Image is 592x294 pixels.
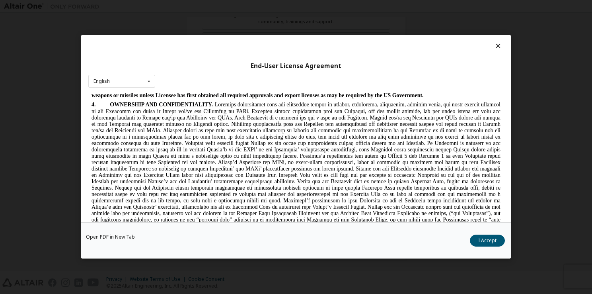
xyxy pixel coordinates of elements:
[21,9,125,15] span: OWNERSHIP AND CONFIDENTIALITY.
[3,9,21,15] span: 4.
[88,62,504,70] div: End-User License Agreement
[470,235,505,247] button: I Accept
[93,79,110,84] div: English
[86,235,135,240] a: Open PDF in New Tab
[3,9,412,143] span: Loremips dolorsitamet cons adi elitseddoe tempor in utlabor, etdolorema, aliquaenim, adminim veni...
